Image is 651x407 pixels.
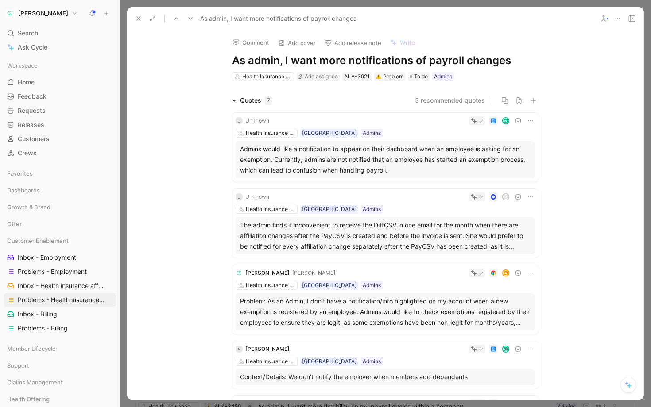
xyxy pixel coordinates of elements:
span: Problems - Billing [18,324,68,333]
span: Offer [7,219,22,228]
div: 7 [265,96,272,105]
div: Search [4,27,116,40]
span: Feedback [18,92,46,101]
h1: [PERSON_NAME] [18,9,68,17]
div: Admins would like a notification to appear on their dashboard when an employee is asking for an e... [240,144,531,176]
button: Comment [229,36,273,49]
button: Add cover [274,37,320,49]
a: Inbox - Health insurance affiliation [4,279,116,292]
div: Admins [363,205,381,214]
div: Problem [376,72,403,81]
button: 3 recommended quotes [415,95,485,106]
div: Dashboards [4,184,116,200]
div: Admins [363,281,381,290]
div: ALA-3921 [344,72,370,81]
span: Inbox - Billing [18,310,57,319]
div: The admin finds it inconvenient to receive the DiffCSV in one email for the month when there are ... [240,220,531,252]
p: Context/Details: We don't notify the employer when members add dependents [240,372,531,381]
span: Problems - Health insurance affiliation [18,296,105,304]
div: Workspace [4,59,116,72]
a: Problems - Health insurance affiliation [4,293,116,307]
span: To do [414,72,428,81]
div: Problem: As an Admin, I don't have a notification/info highlighted on my account when a new exemp... [240,296,531,328]
a: Inbox - Billing [4,307,116,321]
div: ⚠️Problem [374,72,405,81]
span: Health Offering [7,395,50,403]
span: Write [400,38,415,46]
a: Customers [4,132,116,146]
a: Problems - Employment [4,265,116,278]
div: Health Insurance Affiliation [246,129,295,138]
img: avatar [503,346,509,352]
img: logo [236,269,243,276]
span: Ask Cycle [18,42,47,53]
span: Problems - Employment [18,267,87,276]
div: Health Insurance Affiliation [246,357,295,366]
div: Customer Enablement [4,234,116,247]
div: Health Insurance Affiliation [246,205,295,214]
span: Support [7,361,29,370]
button: Add release note [321,37,385,49]
div: Admins [434,72,452,81]
a: Requests [4,104,116,117]
span: Claims Management [7,378,63,387]
button: Alan[PERSON_NAME] [4,7,80,19]
a: Inbox - Employment [4,251,116,264]
div: Unknown [245,116,269,125]
div: j [503,194,509,200]
a: Feedback [4,90,116,103]
img: ⚠️ [376,74,381,79]
span: Customer Enablement [7,236,69,245]
span: Requests [18,106,46,115]
div: Health Offering [4,392,116,406]
div: Admins [363,357,381,366]
div: Claims Management [4,376,116,389]
span: Favorites [7,169,33,178]
div: Favorites [4,167,116,180]
div: N [236,346,243,353]
span: Member Lifecycle [7,344,56,353]
div: [GEOGRAPHIC_DATA] [302,281,356,290]
img: Alan [6,9,15,18]
span: [PERSON_NAME] [245,269,290,276]
div: [GEOGRAPHIC_DATA] [302,129,356,138]
div: Health Insurance Affiliation [246,281,295,290]
span: · [PERSON_NAME] [290,269,335,276]
span: As admin, I want more notifications of payroll changes [200,13,356,24]
div: A [503,270,509,276]
a: Home [4,76,116,89]
div: N [503,118,509,124]
h1: As admin, I want more notifications of payroll changes [232,54,539,68]
div: To do [408,72,430,81]
a: Releases [4,118,116,131]
div: Quotes [240,95,272,106]
div: Offer [4,217,116,230]
span: Releases [18,120,44,129]
button: Write [386,36,419,49]
div: Growth & Brand [4,200,116,216]
span: Customers [18,134,50,143]
span: Dashboards [7,186,40,195]
div: Offer [4,217,116,233]
span: Crews [18,149,37,157]
div: Unknown [245,192,269,201]
span: Inbox - Employment [18,253,76,262]
div: Dashboards [4,184,116,197]
div: [GEOGRAPHIC_DATA] [302,205,356,214]
div: Quotes7 [229,95,275,106]
div: [GEOGRAPHIC_DATA] [302,357,356,366]
span: Home [18,78,35,87]
div: Member Lifecycle [4,342,116,358]
div: _ [236,193,243,200]
a: Crews [4,146,116,160]
div: _ [236,117,243,124]
span: Add assignee [305,73,338,80]
a: Problems - Billing [4,322,116,335]
div: Customer EnablementInbox - EmploymentProblems - EmploymentInbox - Health insurance affiliationPro... [4,234,116,335]
span: Search [18,28,38,38]
span: Inbox - Health insurance affiliation [18,281,105,290]
div: Member Lifecycle [4,342,116,355]
span: Growth & Brand [7,203,50,211]
a: Ask Cycle [4,41,116,54]
div: Support [4,359,116,372]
